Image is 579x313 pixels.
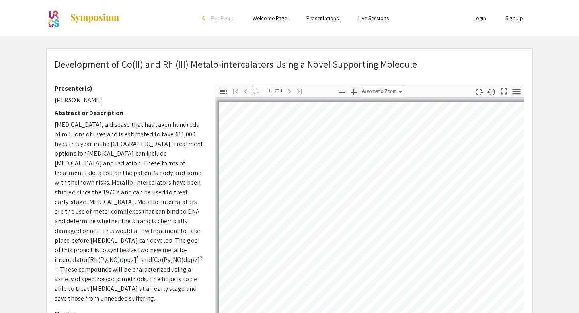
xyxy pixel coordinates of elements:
sub: 2 [170,258,173,264]
h2: Presenter(s) [55,84,203,92]
span: . These compounds will be characterized using a variety of spectroscopic methods. The hope is to ... [55,265,197,303]
img: ATP Symposium [46,8,62,28]
button: Toggle Sidebar [216,86,230,97]
p: [Rh(Py NO)dppz] [Co(Py NO)dppz] [55,120,203,303]
sub: 2 [107,258,109,264]
span: of 1 [273,86,283,95]
span: and [142,255,152,264]
button: Rotate Clockwise [472,86,486,97]
button: Go to First Page [229,85,242,97]
a: Welcome Page [253,14,287,22]
input: Page [252,86,273,95]
div: arrow_back_ios [202,16,207,21]
a: Presentations [306,14,339,22]
button: Next Page [283,85,296,97]
iframe: Chat [6,277,34,307]
sup: 3+ [136,255,142,261]
button: Previous Page [239,85,253,97]
sup: 2+ [55,255,202,270]
button: Zoom In [347,86,361,97]
h2: Abstract or Description [55,109,203,117]
a: Login [474,14,487,22]
p: [PERSON_NAME] [55,95,203,105]
span: Development of Co(II) and Rh (III) Metalo-intercalators Using a Novel Supporting Molecule [55,58,417,70]
span: Exit Event [211,14,233,22]
button: Zoom Out [335,86,349,97]
a: Sign Up [505,14,523,22]
span: [MEDICAL_DATA], a disease that has taken hundreds of millions of lives and is estimated to take 6... [55,120,203,264]
select: Zoom [360,86,404,97]
button: Go to Last Page [293,85,306,97]
img: Symposium by ForagerOne [70,13,120,23]
button: Switch to Presentation Mode [497,84,511,96]
button: Rotate Counterclockwise [485,86,499,97]
a: ATP Symposium [46,8,120,28]
button: Tools [510,86,524,97]
a: Live Sessions [358,14,389,22]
